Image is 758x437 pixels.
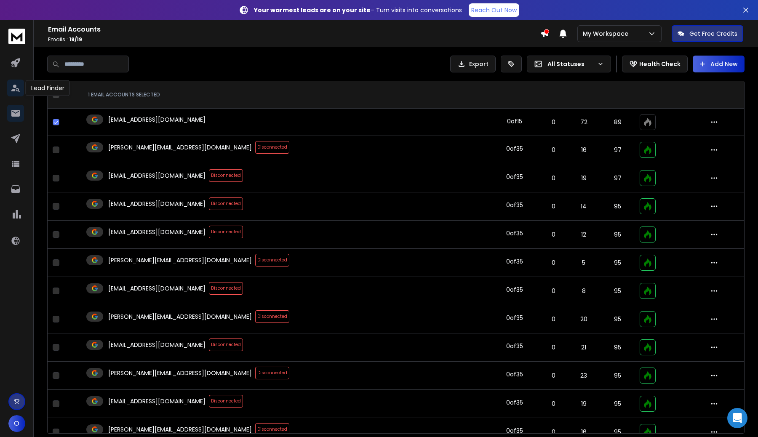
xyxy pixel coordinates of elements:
[108,200,206,208] p: [EMAIL_ADDRESS][DOMAIN_NAME]
[108,228,206,236] p: [EMAIL_ADDRESS][DOMAIN_NAME]
[108,171,206,180] p: [EMAIL_ADDRESS][DOMAIN_NAME]
[209,282,243,295] span: Disconnected
[545,371,562,380] p: 0
[601,277,635,305] td: 95
[601,362,635,390] td: 95
[601,305,635,333] td: 95
[48,36,540,43] p: Emails :
[108,115,206,124] p: [EMAIL_ADDRESS][DOMAIN_NAME]
[601,136,635,164] td: 97
[8,29,25,44] img: logo
[545,315,562,323] p: 0
[672,25,743,42] button: Get Free Credits
[26,80,70,96] div: Lead Finder
[506,144,523,153] div: 0 of 35
[209,395,243,408] span: Disconnected
[567,164,601,192] td: 19
[108,425,252,434] p: [PERSON_NAME][EMAIL_ADDRESS][DOMAIN_NAME]
[507,117,522,125] div: 0 of 15
[545,202,562,211] p: 0
[506,370,523,378] div: 0 of 35
[254,6,462,14] p: – Turn visits into conversations
[567,136,601,164] td: 16
[693,56,745,72] button: Add New
[108,312,252,321] p: [PERSON_NAME][EMAIL_ADDRESS][DOMAIN_NAME]
[506,342,523,350] div: 0 of 35
[547,60,594,68] p: All Statuses
[601,390,635,418] td: 95
[545,400,562,408] p: 0
[471,6,517,14] p: Reach Out Now
[506,257,523,266] div: 0 of 35
[506,426,523,435] div: 0 of 35
[727,408,747,428] div: Open Intercom Messenger
[108,369,252,377] p: [PERSON_NAME][EMAIL_ADDRESS][DOMAIN_NAME]
[209,197,243,210] span: Disconnected
[255,310,289,323] span: Disconnected
[567,277,601,305] td: 8
[506,285,523,294] div: 0 of 35
[469,3,519,17] a: Reach Out Now
[8,415,25,432] button: O
[254,6,371,14] strong: Your warmest leads are on your site
[69,36,82,43] span: 19 / 19
[601,249,635,277] td: 95
[545,118,562,126] p: 0
[567,192,601,221] td: 14
[545,146,562,154] p: 0
[601,333,635,362] td: 95
[450,56,496,72] button: Export
[567,109,601,136] td: 72
[108,397,206,405] p: [EMAIL_ADDRESS][DOMAIN_NAME]
[255,254,289,266] span: Disconnected
[545,230,562,239] p: 0
[209,338,243,351] span: Disconnected
[545,428,562,436] p: 0
[108,284,206,293] p: [EMAIL_ADDRESS][DOMAIN_NAME]
[622,56,688,72] button: Health Check
[255,141,289,154] span: Disconnected
[506,201,523,209] div: 0 of 35
[601,109,635,136] td: 89
[506,173,523,181] div: 0 of 35
[689,29,737,38] p: Get Free Credits
[545,174,562,182] p: 0
[601,164,635,192] td: 97
[209,169,243,182] span: Disconnected
[255,423,289,436] span: Disconnected
[545,287,562,295] p: 0
[601,192,635,221] td: 95
[583,29,632,38] p: My Workspace
[506,229,523,237] div: 0 of 35
[567,333,601,362] td: 21
[545,343,562,352] p: 0
[255,367,289,379] span: Disconnected
[108,256,252,264] p: [PERSON_NAME][EMAIL_ADDRESS][DOMAIN_NAME]
[506,398,523,407] div: 0 of 35
[108,143,252,152] p: [PERSON_NAME][EMAIL_ADDRESS][DOMAIN_NAME]
[48,24,540,35] h1: Email Accounts
[601,221,635,249] td: 95
[567,390,601,418] td: 19
[567,305,601,333] td: 20
[567,249,601,277] td: 5
[639,60,681,68] p: Health Check
[209,226,243,238] span: Disconnected
[108,341,206,349] p: [EMAIL_ADDRESS][DOMAIN_NAME]
[88,91,482,98] div: 1 EMAIL ACCOUNTS SELECTED
[567,362,601,390] td: 23
[567,221,601,249] td: 12
[545,258,562,267] p: 0
[506,314,523,322] div: 0 of 35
